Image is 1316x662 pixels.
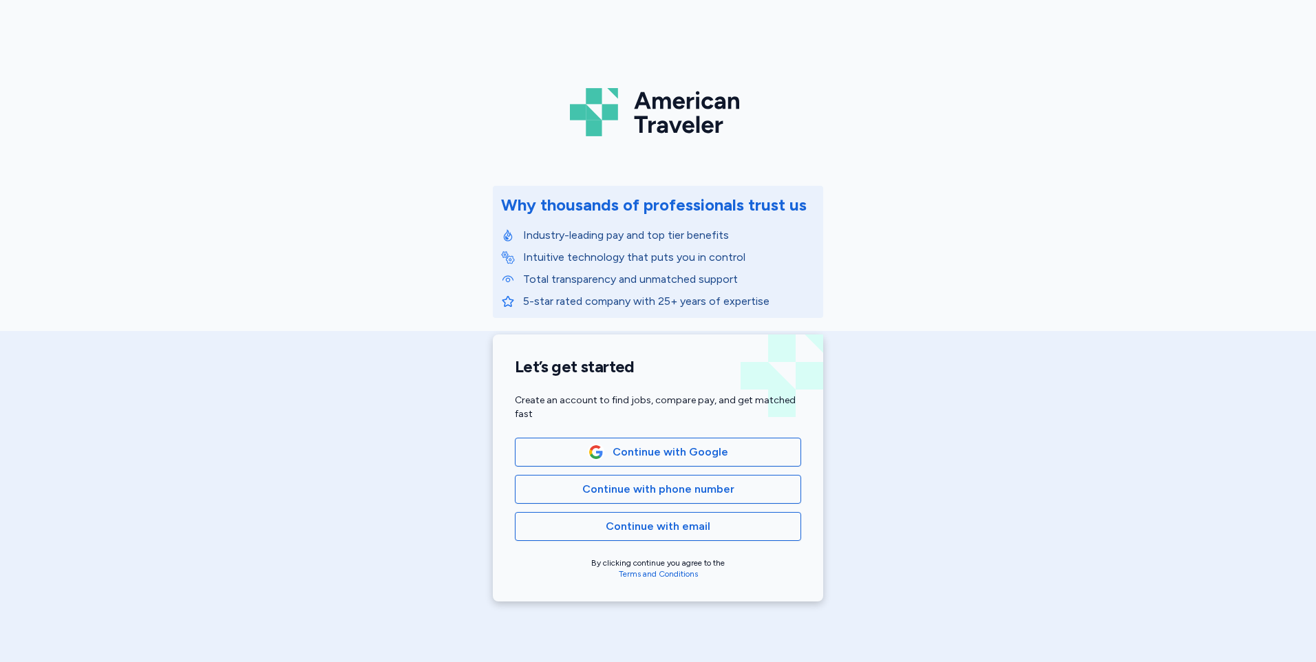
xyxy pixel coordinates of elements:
h1: Let’s get started [515,356,801,377]
p: Industry-leading pay and top tier benefits [523,227,815,244]
a: Terms and Conditions [619,569,698,579]
p: Total transparency and unmatched support [523,271,815,288]
button: Google LogoContinue with Google [515,438,801,467]
span: Continue with email [606,518,710,535]
img: Google Logo [588,445,604,460]
img: Logo [570,83,746,142]
div: Why thousands of professionals trust us [501,194,807,216]
button: Continue with phone number [515,475,801,504]
button: Continue with email [515,512,801,541]
p: Intuitive technology that puts you in control [523,249,815,266]
span: Continue with phone number [582,481,734,498]
div: By clicking continue you agree to the [515,557,801,579]
p: 5-star rated company with 25+ years of expertise [523,293,815,310]
span: Continue with Google [613,444,728,460]
div: Create an account to find jobs, compare pay, and get matched fast [515,394,801,421]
